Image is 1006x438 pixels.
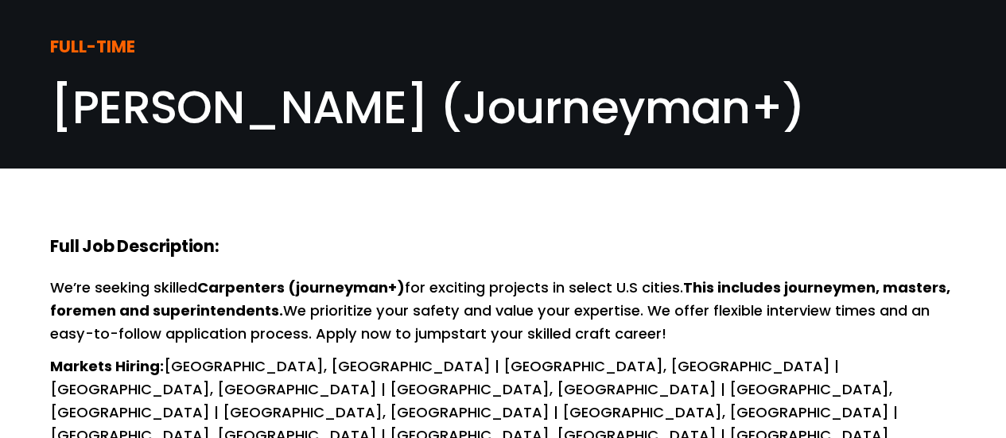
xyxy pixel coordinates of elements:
strong: FULL-TIME [50,35,135,58]
strong: Markets Hiring: [50,356,164,376]
strong: Full Job Description: [50,235,219,258]
span: [PERSON_NAME] (Journeyman+) [50,76,805,139]
strong: Carpenters (journeyman+) [197,277,405,297]
p: We’re seeking skilled for exciting projects in select U.S cities. We prioritize your safety and v... [50,277,956,346]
